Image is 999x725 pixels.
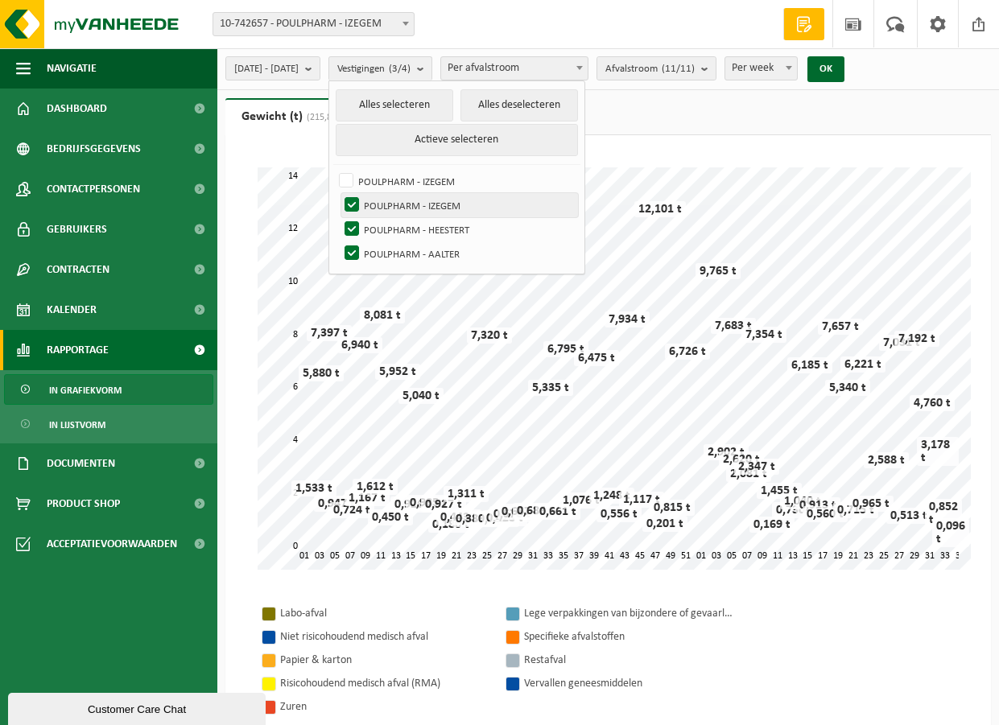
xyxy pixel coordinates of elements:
[47,209,107,249] span: Gebruikers
[291,480,336,496] div: 1,533 t
[47,443,115,484] span: Documenten
[436,509,481,525] div: 0,443 t
[441,57,588,80] span: Per afvalstroom
[650,500,695,516] div: 0,815 t
[917,437,959,466] div: 3,178 t
[489,506,535,522] div: 0,576 t
[597,506,642,522] div: 0,556 t
[910,395,955,411] div: 4,760 t
[337,337,382,353] div: 6,940 t
[213,12,415,36] span: 10-742657 - POULPHARM - IZEGEM
[497,504,543,520] div: 0,667 t
[825,380,870,396] div: 5,340 t
[345,490,390,506] div: 1,167 t
[634,201,686,217] div: 12,101 t
[543,341,588,357] div: 6,795 t
[879,335,924,351] div: 7,031 t
[49,410,105,440] span: In lijstvorm
[341,241,578,266] label: POULPHARM - AALTER
[280,697,489,717] div: Zuren
[353,479,398,495] div: 1,612 t
[280,674,489,694] div: Risicohoudend medisch afval (RMA)
[665,344,710,360] div: 6,726 t
[559,492,604,509] div: 1,076 t
[833,502,878,518] div: 0,715 t
[524,650,733,670] div: Restafval
[341,193,578,217] label: POULPHARM - IZEGEM
[428,517,473,533] div: 0,180 t
[390,496,436,513] div: 0,926 t
[513,503,558,519] div: 0,686 t
[597,56,716,80] button: Afvalstroom(11/11)
[807,56,844,82] button: OK
[696,263,741,279] div: 9,765 t
[574,350,619,366] div: 6,475 t
[375,364,420,380] div: 5,952 t
[360,307,405,323] div: 8,081 t
[307,325,352,341] div: 7,397 t
[818,319,863,335] div: 7,657 t
[47,330,109,370] span: Rapportage
[589,488,634,504] div: 1,248 t
[725,57,797,80] span: Per week
[780,493,825,509] div: 1,040 t
[932,518,969,547] div: 0,096 t
[336,169,578,193] label: POULPHARM - IZEGEM
[452,511,497,527] div: 0,389 t
[528,380,573,396] div: 5,335 t
[314,496,359,512] div: 0,947 t
[787,357,832,373] div: 6,185 t
[524,603,733,624] div: Lege verpakkingen van bijzondere of gevaarlijke producten
[894,331,939,347] div: 7,192 t
[329,502,374,518] div: 0,724 t
[803,506,848,522] div: 0,560 t
[864,452,909,468] div: 2,588 t
[47,249,109,290] span: Contracten
[535,504,580,520] div: 0,661 t
[772,502,817,518] div: 0,730 t
[337,57,411,81] span: Vestigingen
[524,627,733,647] div: Specifieke afvalstoffen
[749,517,795,533] div: 0,169 t
[225,98,366,135] a: Gewicht (t)
[234,57,299,81] span: [DATE] - [DATE]
[840,356,885,373] div: 6,221 t
[303,113,350,122] span: (215,857 t)
[4,409,213,439] a: In lijstvorm
[406,495,451,511] div: 0,985 t
[299,365,344,381] div: 5,880 t
[848,496,894,512] div: 0,965 t
[328,56,432,80] button: Vestigingen(3/4)
[711,318,756,334] div: 7,683 t
[474,511,519,527] div: 0,382 t
[482,510,527,526] div: 0,423 t
[642,516,687,532] div: 0,201 t
[47,48,97,89] span: Navigatie
[925,499,962,528] div: 0,852 t
[460,89,578,122] button: Alles deselecteren
[368,509,413,525] div: 0,450 t
[336,124,578,156] button: Actieve selecteren
[225,56,320,80] button: [DATE] - [DATE]
[440,56,588,80] span: Per afvalstroom
[47,524,177,564] span: Acceptatievoorwaarden
[704,444,749,460] div: 2,902 t
[398,388,444,404] div: 5,040 t
[734,459,779,475] div: 2,347 t
[336,89,453,122] button: Alles selecteren
[4,374,213,405] a: In grafiekvorm
[467,327,512,344] div: 7,320 t
[280,627,489,647] div: Niet risicohoudend medisch afval
[726,466,771,482] div: 2,081 t
[741,327,786,343] div: 7,354 t
[341,217,578,241] label: POULPHARM - HEESTERT
[47,484,120,524] span: Product Shop
[389,64,411,74] count: (3/4)
[719,451,764,468] div: 2,620 t
[886,508,931,524] div: 0,513 t
[605,311,650,327] div: 7,934 t
[8,690,269,725] iframe: chat widget
[605,57,695,81] span: Afvalstroom
[47,89,107,129] span: Dashboard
